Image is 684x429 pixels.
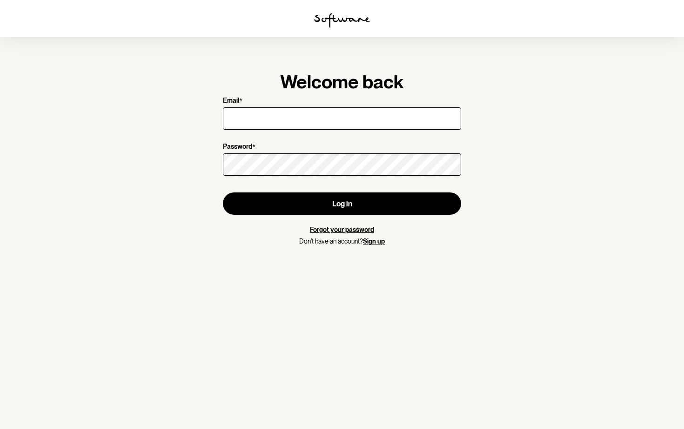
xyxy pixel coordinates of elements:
[310,226,374,233] a: Forgot your password
[363,238,385,245] a: Sign up
[223,143,252,152] p: Password
[223,71,461,93] h1: Welcome back
[314,13,370,28] img: software logo
[223,192,461,215] button: Log in
[223,238,461,245] p: Don't have an account?
[223,97,239,106] p: Email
